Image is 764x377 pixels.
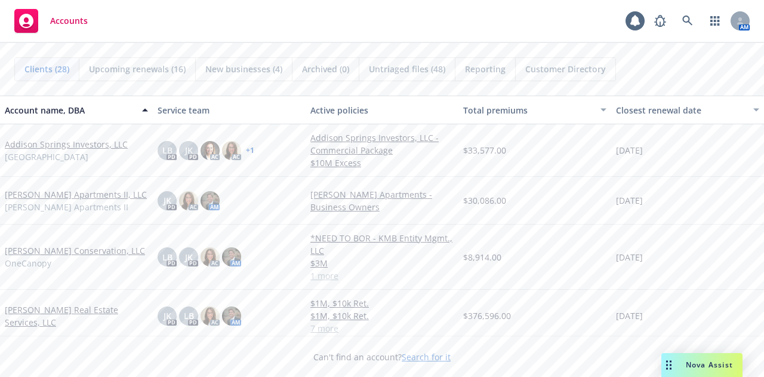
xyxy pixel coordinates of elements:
span: $376,596.00 [463,309,511,322]
div: Active policies [310,104,454,117]
a: [PERSON_NAME] Apartments II, LLC [5,188,147,201]
a: $1M, $10k Ret. [310,297,454,309]
span: [DATE] [616,309,643,322]
a: *NEED TO BOR - KMB Entity Mgmt., LLC [310,232,454,257]
img: photo [222,141,241,160]
img: photo [201,141,220,160]
a: [PERSON_NAME] Apartments - Business Owners [310,188,454,213]
a: [PERSON_NAME] Conservation, LLC [5,244,145,257]
span: [DATE] [616,144,643,157]
div: Account name, DBA [5,104,135,117]
a: Search [676,9,700,33]
img: photo [179,191,198,210]
span: Accounts [50,16,88,26]
span: Nova Assist [686,360,733,370]
a: $10M Excess [310,157,454,169]
button: Service team [153,96,306,124]
span: New businesses (4) [205,63,282,75]
a: Addison Springs Investors, LLC - Commercial Package [310,131,454,157]
a: Switch app [703,9,727,33]
span: Can't find an account? [313,351,451,363]
span: [DATE] [616,251,643,263]
span: LB [162,251,172,263]
a: $1M, $10k Ret. [310,309,454,322]
div: Total premiums [463,104,593,117]
span: $30,086.00 [463,194,506,207]
img: photo [201,306,220,326]
span: OneCanopy [5,257,51,269]
span: Clients (28) [24,63,69,75]
img: photo [201,247,220,266]
span: JK [164,309,171,322]
span: LB [162,144,172,157]
button: Active policies [306,96,458,124]
a: [PERSON_NAME] Real Estate Services, LLC [5,304,148,329]
button: Total premiums [458,96,611,124]
button: Closest renewal date [611,96,764,124]
div: Service team [158,104,301,117]
span: [PERSON_NAME] Apartments II [5,201,128,213]
span: Untriaged files (48) [369,63,445,75]
a: + 1 [246,147,254,154]
div: Drag to move [661,353,676,377]
a: $3M [310,257,454,269]
a: 7 more [310,322,454,335]
span: JK [185,144,193,157]
span: $33,577.00 [463,144,506,157]
div: Closest renewal date [616,104,746,117]
a: Search for it [402,351,451,363]
span: $8,914.00 [463,251,501,263]
span: JK [164,194,171,207]
span: LB [184,309,194,322]
span: Archived (0) [302,63,349,75]
a: 1 more [310,269,454,282]
img: photo [222,247,241,266]
img: photo [201,191,220,210]
a: Addison Springs Investors, LLC [5,138,128,151]
span: Customer Directory [525,63,606,75]
span: [DATE] [616,194,643,207]
span: Upcoming renewals (16) [89,63,186,75]
img: photo [222,306,241,326]
span: [GEOGRAPHIC_DATA] [5,151,88,163]
button: Nova Assist [661,353,743,377]
a: Accounts [10,4,93,38]
span: JK [185,251,193,263]
span: Reporting [465,63,506,75]
a: Report a Bug [648,9,672,33]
